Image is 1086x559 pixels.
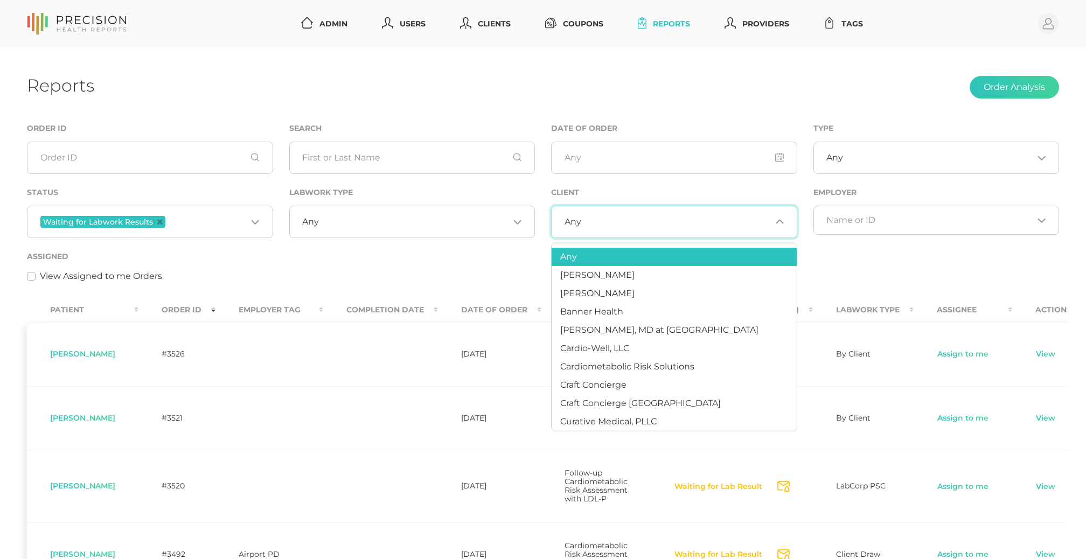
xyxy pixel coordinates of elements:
[843,152,1033,163] input: Search for option
[819,14,867,34] a: Tags
[541,298,651,322] th: Type : activate to sort column ascending
[560,251,577,261] span: Any
[560,288,635,298] span: [PERSON_NAME]
[674,481,763,492] button: Waiting for Lab Result
[289,188,353,197] label: Labwork Type
[813,206,1060,235] div: Search for option
[138,450,215,522] td: #3520
[937,413,989,424] a: Assign to me
[1035,413,1056,424] a: View
[456,14,515,34] a: Clients
[551,142,797,174] input: Any
[438,450,541,522] td: [DATE]
[813,298,914,322] th: Labwork Type : activate to sort column ascending
[50,549,115,559] span: [PERSON_NAME]
[836,481,886,491] span: LabCorp PSC
[826,152,843,163] span: Any
[813,188,857,197] label: Employer
[581,216,771,227] input: Search for option
[836,549,880,559] span: Client Draw
[1035,481,1056,492] a: View
[813,124,833,133] label: Type
[297,14,352,34] a: Admin
[50,481,115,491] span: [PERSON_NAME]
[1035,349,1056,360] a: View
[215,298,323,322] th: Employer Tag : activate to sort column ascending
[438,386,541,450] td: [DATE]
[560,416,657,426] span: Curative Medical, PLLC
[138,386,215,450] td: #3521
[289,124,322,133] label: Search
[168,215,247,229] input: Search for option
[43,218,153,226] span: Waiting for Labwork Results
[777,481,790,492] svg: Send Notification
[565,216,581,227] span: Any
[50,349,115,359] span: [PERSON_NAME]
[289,206,535,238] div: Search for option
[438,298,541,322] th: Date Of Order : activate to sort column ascending
[319,216,509,227] input: Search for option
[541,14,608,34] a: Coupons
[836,349,871,359] span: By Client
[378,14,430,34] a: Users
[813,142,1060,174] div: Search for option
[138,322,215,386] td: #3526
[560,379,626,389] span: Craft Concierge
[560,343,629,353] span: Cardio-Well, LLC
[914,298,1012,322] th: Assignee : activate to sort column ascending
[289,142,535,174] input: First or Last Name
[560,324,758,334] span: [PERSON_NAME], MD at [GEOGRAPHIC_DATA]
[551,206,797,238] div: Search for option
[40,270,162,283] label: View Assigned to me Orders
[560,306,623,316] span: Banner Health
[27,124,67,133] label: Order ID
[323,298,438,322] th: Completion Date : activate to sort column ascending
[50,413,115,423] span: [PERSON_NAME]
[720,14,793,34] a: Providers
[27,142,273,174] input: Order ID
[551,188,579,197] label: Client
[560,361,694,371] span: Cardiometabolic Risk Solutions
[937,481,989,492] a: Assign to me
[836,413,871,423] span: By Client
[826,215,1033,226] input: Search for option
[27,298,138,322] th: Patient : activate to sort column ascending
[633,14,694,34] a: Reports
[560,269,635,279] span: [PERSON_NAME]
[438,322,541,386] td: [DATE]
[27,75,94,96] h1: Reports
[138,298,215,322] th: Order ID : activate to sort column ascending
[937,349,989,360] a: Assign to me
[302,216,319,227] span: Any
[27,206,273,238] div: Search for option
[560,397,721,408] span: Craft Concierge [GEOGRAPHIC_DATA]
[551,124,617,133] label: Date of Order
[565,468,628,504] span: Follow-up Cardiometabolic Risk Assessment with LDL-P
[970,76,1059,99] button: Order Analysis
[157,219,163,225] button: Deselect Waiting for Labwork Results
[27,252,68,261] label: Assigned
[27,188,58,197] label: Status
